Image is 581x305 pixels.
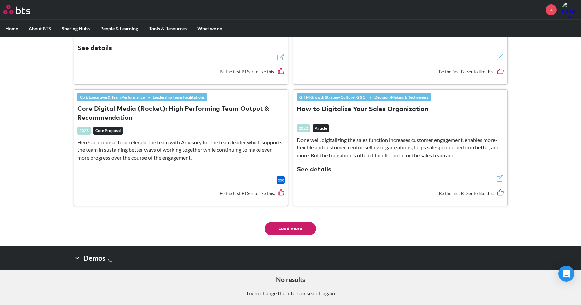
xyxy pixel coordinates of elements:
[3,5,30,14] img: BTS Logo
[277,176,285,184] img: Box logo
[297,124,310,132] div: 2022
[5,275,576,284] h5: No results
[5,290,576,297] p: Try to change the filters or search again
[3,5,43,14] a: Go home
[77,139,285,161] p: Here’s a proposal to accelerate the team with Advisory for the team leader which supports the tea...
[95,20,143,37] label: People & Learning
[77,93,207,101] div: »
[558,266,574,282] div: Open Intercom Messenger
[77,184,285,202] div: Be the first BTSer to like this.
[93,127,123,135] em: Core Proposal
[546,4,557,15] a: +
[56,20,95,37] label: Sharing Hubs
[77,93,148,101] a: Co E Executives& Team Performance
[74,251,115,265] h2: Demos
[192,20,228,37] label: What we do
[562,2,578,18] img: Napat Buthsuwan
[297,105,428,114] button: How to Digitalize Your Sales Organization
[265,222,316,235] button: Load more
[143,20,192,37] label: Tools & Resources
[77,105,285,123] button: Core Digital Media (Rocket): High Performing Team Output & Recommendation
[277,176,285,184] a: Download file from Box
[372,93,431,101] a: Decision-Making Effectiveness
[562,2,578,18] a: Profile
[297,165,331,174] button: See details
[297,184,504,202] div: Be the first BTSer to like this.
[496,53,504,63] a: External link
[77,63,285,81] div: Be the first BTSer to like this.
[313,124,329,132] em: Article
[496,174,504,184] a: External link
[77,127,91,135] div: 2023
[77,44,112,53] button: See details
[297,93,431,101] div: »
[297,136,504,159] p: Done well, digitalizing the sales function increases customer engagement, enables more-flexible a...
[23,20,56,37] label: About BTS
[297,93,369,101] a: G T M Growth Strategy Culture( G S C)
[277,53,285,63] a: External link
[150,93,207,101] a: Leadership Team Facilitations
[297,63,504,81] div: Be the first BTSer to like this.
